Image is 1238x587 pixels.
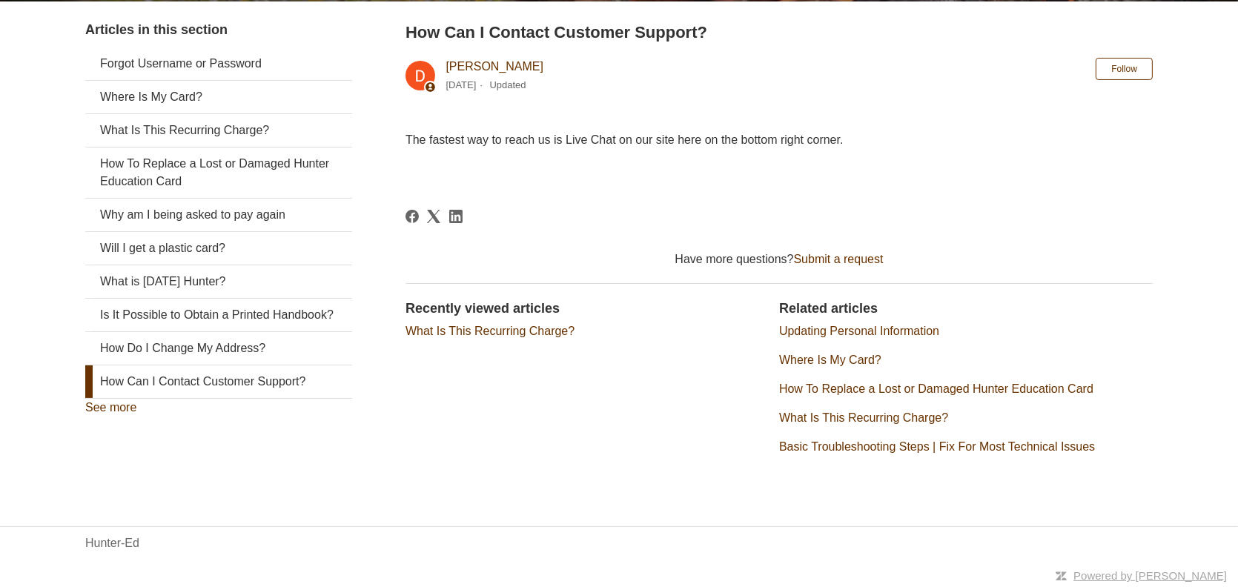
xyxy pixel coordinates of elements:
[779,325,939,337] a: Updating Personal Information
[449,210,463,223] a: LinkedIn
[85,232,352,265] a: Will I get a plastic card?
[779,354,881,366] a: Where Is My Card?
[85,265,352,298] a: What is [DATE] Hunter?
[406,251,1153,268] div: Have more questions?
[85,199,352,231] a: Why am I being asked to pay again
[427,210,440,223] a: X Corp
[406,210,419,223] a: Facebook
[85,365,352,398] a: How Can I Contact Customer Support?
[406,20,1153,44] h2: How Can I Contact Customer Support?
[446,60,543,73] a: [PERSON_NAME]
[85,299,352,331] a: Is It Possible to Obtain a Printed Handbook?
[446,79,476,90] time: 04/11/2025, 12:45
[85,81,352,113] a: Where Is My Card?
[1073,569,1227,582] a: Powered by [PERSON_NAME]
[406,299,764,319] h2: Recently viewed articles
[1096,58,1153,80] button: Follow Article
[85,147,352,198] a: How To Replace a Lost or Damaged Hunter Education Card
[406,210,419,223] svg: Share this page on Facebook
[489,79,526,90] li: Updated
[779,440,1095,453] a: Basic Troubleshooting Steps | Fix For Most Technical Issues
[85,332,352,365] a: How Do I Change My Address?
[85,47,352,80] a: Forgot Username or Password
[427,210,440,223] svg: Share this page on X Corp
[779,382,1093,395] a: How To Replace a Lost or Damaged Hunter Education Card
[85,22,228,37] span: Articles in this section
[406,325,575,337] a: What Is This Recurring Charge?
[406,133,844,146] span: The fastest way to reach us is Live Chat on our site here on the bottom right corner.
[779,411,948,424] a: What Is This Recurring Charge?
[779,299,1153,319] h2: Related articles
[449,210,463,223] svg: Share this page on LinkedIn
[85,534,139,552] a: Hunter-Ed
[85,114,352,147] a: What Is This Recurring Charge?
[85,401,136,414] a: See more
[794,253,884,265] a: Submit a request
